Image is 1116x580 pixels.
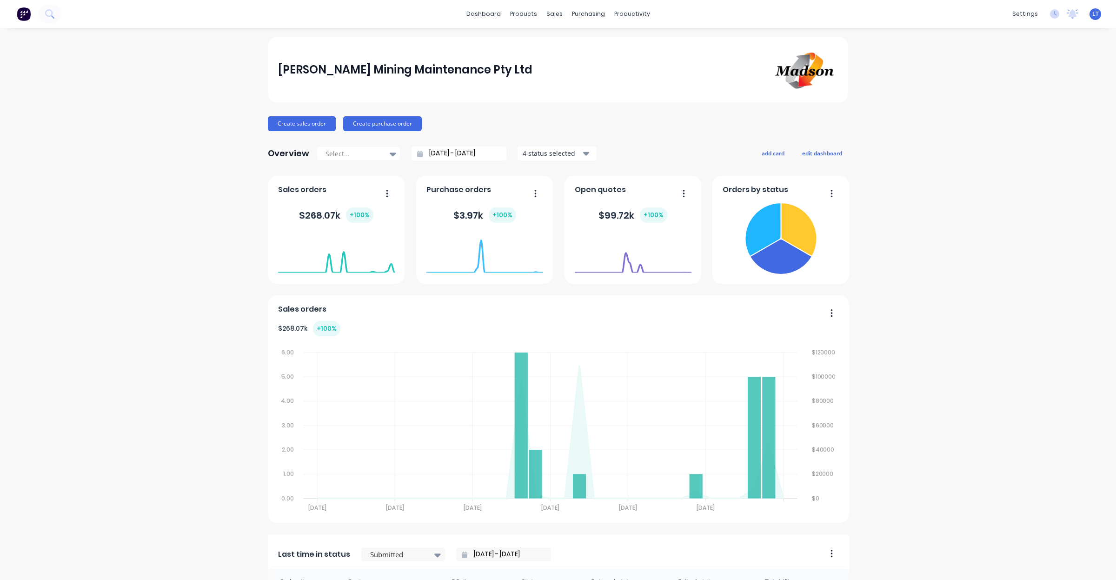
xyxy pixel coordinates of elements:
button: add card [756,147,790,159]
tspan: [DATE] [464,504,482,512]
span: Open quotes [575,184,626,195]
tspan: $80000 [812,397,835,405]
div: + 100 % [313,321,340,336]
div: $ 268.07k [299,207,373,223]
div: productivity [610,7,655,21]
div: 4 status selected [523,148,581,158]
tspan: 5.00 [281,373,294,380]
tspan: 0.00 [281,494,294,502]
div: Overview [268,144,309,163]
tspan: $100000 [812,373,837,380]
span: LT [1092,10,1099,18]
div: + 100 % [640,207,667,223]
tspan: 3.00 [282,421,294,429]
tspan: 2.00 [282,446,294,453]
button: Create purchase order [343,116,422,131]
div: $ 268.07k [278,321,340,336]
div: sales [542,7,567,21]
button: edit dashboard [796,147,848,159]
img: Factory [17,7,31,21]
span: Last time in status [278,549,350,560]
tspan: $120000 [812,348,836,356]
button: Create sales order [268,116,336,131]
iframe: Intercom live chat [1084,548,1107,571]
div: products [505,7,542,21]
tspan: [DATE] [308,504,326,512]
div: $ 99.72k [598,207,667,223]
span: Purchase orders [426,184,491,195]
tspan: [DATE] [697,504,715,512]
tspan: $60000 [812,421,835,429]
span: Sales orders [278,184,326,195]
div: + 100 % [346,207,373,223]
div: [PERSON_NAME] Mining Maintenance Pty Ltd [278,60,532,79]
tspan: 4.00 [281,397,294,405]
button: 4 status selected [518,147,597,160]
tspan: 1.00 [283,470,294,478]
div: settings [1008,7,1043,21]
tspan: [DATE] [541,504,559,512]
tspan: $20000 [812,470,834,478]
img: Madson Mining Maintenance Pty Ltd [773,48,838,92]
a: dashboard [462,7,505,21]
input: Filter by date [467,547,547,561]
div: purchasing [567,7,610,21]
tspan: [DATE] [386,504,404,512]
tspan: [DATE] [619,504,638,512]
div: + 100 % [489,207,516,223]
tspan: 6.00 [281,348,294,356]
span: Orders by status [723,184,788,195]
div: $ 3.97k [453,207,516,223]
tspan: $0 [812,494,820,502]
tspan: $40000 [812,446,835,453]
